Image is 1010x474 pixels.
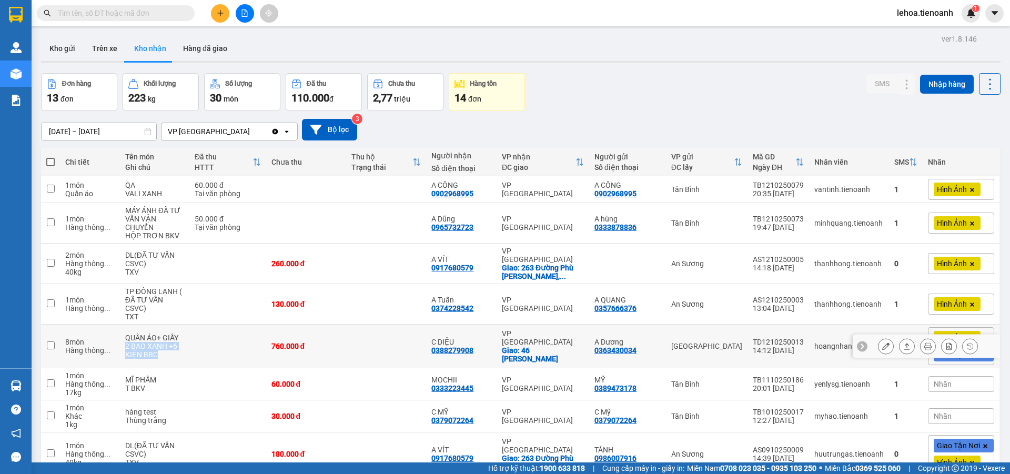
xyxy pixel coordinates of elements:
[125,153,184,161] div: Tên món
[47,92,58,104] span: 13
[934,412,952,420] span: Nhãn
[11,452,21,462] span: message
[753,223,804,231] div: 19:47 [DATE]
[271,342,341,350] div: 760.000 đ
[753,338,804,346] div: TD1210250013
[966,8,976,18] img: icon-new-feature
[937,458,967,467] span: Hình Ảnh
[502,264,584,280] div: Giao: 263 Đường Phù Đổng Thiên Vương, Phường 8, Đà Lạt, Lâm Đồng
[502,163,575,172] div: ĐC giao
[502,408,584,425] div: VP [GEOGRAPHIC_DATA]
[894,380,917,388] div: 1
[753,255,804,264] div: AS1210250005
[11,380,22,391] img: warehouse-icon
[502,454,584,471] div: Giao: 263 Đường Phù Đổng Thiên Vương, Phường 8, Đà Lạt, Lâm Đồng
[671,219,742,227] div: Tân Bình
[594,153,661,161] div: Người gửi
[502,329,584,346] div: VP [GEOGRAPHIC_DATA]
[753,454,804,462] div: 14:39 [DATE]
[65,346,115,355] div: Hàng thông thường
[594,304,637,312] div: 0357666376
[65,296,115,304] div: 1 món
[899,338,915,354] div: Giao hàng
[594,346,637,355] div: 0363430034
[502,296,584,312] div: VP [GEOGRAPHIC_DATA]
[594,215,661,223] div: A hùng
[125,189,184,198] div: VALI XANH
[937,259,967,268] span: Hình Ảnh
[388,80,415,87] div: Chưa thu
[351,153,412,161] div: Thu hộ
[65,259,115,268] div: Hàng thông thường
[286,73,362,111] button: Đã thu110.000đ
[260,4,278,23] button: aim
[11,95,22,106] img: solution-icon
[431,296,491,304] div: A Tuấn
[894,300,917,308] div: 1
[271,412,341,420] div: 30.000 đ
[889,148,923,176] th: Toggle SortBy
[125,376,184,384] div: MĨ PHẨM
[594,338,661,346] div: A Dương
[594,163,661,172] div: Số điện thoại
[671,412,742,420] div: Tân Bình
[125,312,184,321] div: TXT
[65,304,115,312] div: Hàng thông thường
[195,223,261,231] div: Tại văn phòng
[104,259,110,268] span: ...
[65,215,115,223] div: 1 món
[937,441,980,450] span: Giao Tận Nơi
[431,189,473,198] div: 0902968995
[594,223,637,231] div: 0333878836
[878,338,894,354] div: Sửa đơn hàng
[104,346,110,355] span: ...
[594,296,661,304] div: A QUANG
[125,334,184,342] div: QUẦN ÁO+ GIẤY
[594,408,661,416] div: C Mỹ
[271,450,341,458] div: 180.000 đ
[125,441,184,458] div: DL(ĐÃ TƯ VẤN CSVC)
[671,153,734,161] div: VP gửi
[65,450,115,458] div: Hàng thông thường
[195,181,261,189] div: 60.000 đ
[814,259,884,268] div: thanhhong.tienoanh
[894,259,917,268] div: 0
[594,446,661,454] div: TÁNH
[271,380,341,388] div: 60.000 đ
[431,384,473,392] div: 0333223445
[502,346,584,363] div: Giao: 46 Phan Đình Phùng
[497,148,589,176] th: Toggle SortBy
[65,158,115,166] div: Chi tiết
[990,8,999,18] span: caret-down
[920,75,974,94] button: Nhập hàng
[814,380,884,388] div: yenlysg.tienoanh
[65,189,115,198] div: Quần áo
[671,342,742,350] div: [GEOGRAPHIC_DATA]
[894,185,917,194] div: 1
[952,465,959,472] span: copyright
[11,68,22,79] img: warehouse-icon
[454,92,466,104] span: 14
[974,5,977,12] span: 1
[594,189,637,198] div: 0902968995
[753,296,804,304] div: AS1210250003
[819,466,822,470] span: ⚪️
[11,405,21,415] span: question-circle
[470,80,497,87] div: Hàng tồn
[748,148,809,176] th: Toggle SortBy
[937,299,967,309] span: Hình Ảnh
[11,428,21,438] span: notification
[125,287,184,312] div: TP ĐÔNG LẠNH ( ĐÃ TƯ VẤN CSVC)
[985,4,1004,23] button: caret-down
[104,304,110,312] span: ...
[251,126,252,137] input: Selected VP Đà Lạt.
[720,464,816,472] strong: 0708 023 035 - 0935 103 250
[431,408,491,416] div: C MỸ
[65,181,115,189] div: 1 món
[814,412,884,420] div: myhao.tienoanh
[329,95,334,103] span: đ
[687,462,816,474] span: Miền Nam
[753,408,804,416] div: TB1010250017
[123,73,199,111] button: Khối lượng223kg
[58,7,182,19] input: Tìm tên, số ĐT hoặc mã đơn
